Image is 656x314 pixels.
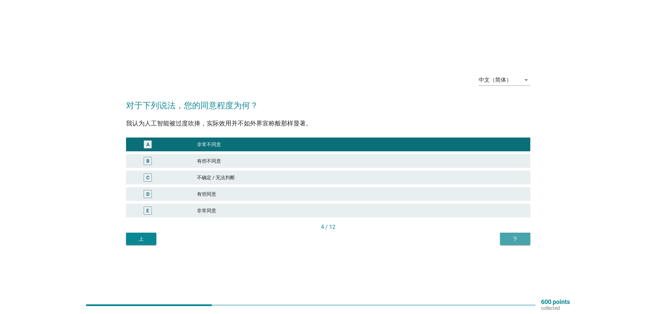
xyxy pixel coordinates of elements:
div: A [146,141,149,148]
p: collected [541,305,570,311]
div: 非常不同意 [197,140,525,149]
button: 上 [126,233,156,245]
button: 下 [500,233,530,245]
div: 我认为人工智能被过度吹捧，实际效用并不如外界宣称般那样显著。 [126,119,530,128]
div: 下 [506,235,525,243]
div: 非常同意 [197,206,525,215]
h2: 对于下列说法，您的同意程度为何？ [126,92,530,112]
div: 中文（简体） [479,77,512,83]
i: arrow_drop_down [522,76,530,84]
div: D [146,191,149,198]
div: B [146,158,149,165]
div: 有些同意 [197,190,525,198]
div: 上 [132,235,151,243]
div: C [146,174,149,181]
p: 600 points [541,299,570,305]
div: 不确定 / 无法判断 [197,173,525,182]
div: 4 / 12 [126,223,530,231]
div: 有些不同意 [197,157,525,165]
div: E [146,207,149,214]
